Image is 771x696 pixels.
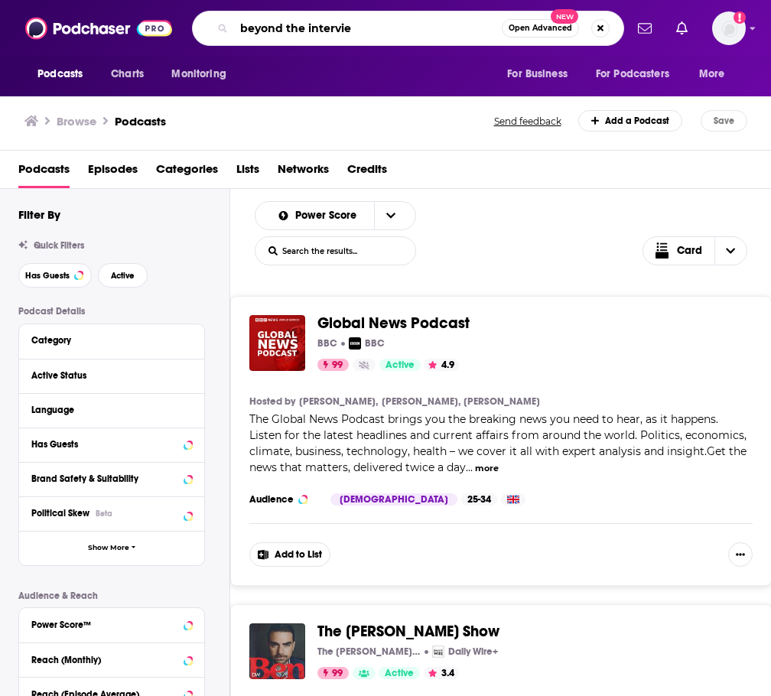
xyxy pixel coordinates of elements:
[31,508,89,519] span: Political Skew
[332,358,343,373] span: 99
[317,646,421,658] p: The [PERSON_NAME] Show
[424,359,459,371] button: 4.9
[57,114,96,128] h3: Browse
[385,358,415,373] span: Active
[464,395,540,408] a: [PERSON_NAME]
[701,110,747,132] button: Save
[34,240,84,251] span: Quick Filters
[18,590,205,601] p: Audience & Reach
[330,493,457,506] div: [DEMOGRAPHIC_DATA]
[295,210,362,221] span: Power Score
[156,157,218,188] a: Categories
[101,60,153,89] a: Charts
[31,439,179,450] div: Has Guests
[728,542,753,567] button: Show More Button
[507,63,568,85] span: For Business
[31,469,192,488] button: Brand Safety & Suitability
[88,544,129,552] span: Show More
[236,157,259,188] span: Lists
[317,667,349,679] a: 99
[317,623,499,640] a: The [PERSON_NAME] Show
[31,503,192,522] button: Political SkewBeta
[448,646,498,658] p: Daily Wire+
[115,114,166,128] a: Podcasts
[192,11,624,46] div: Search podcasts, credits, & more...
[31,370,182,381] div: Active Status
[551,9,578,24] span: New
[37,63,83,85] span: Podcasts
[255,201,416,230] h2: Choose List sort
[424,667,459,679] button: 3.4
[18,157,70,188] a: Podcasts
[509,24,572,32] span: Open Advanced
[379,359,421,371] a: Active
[111,272,135,280] span: Active
[385,666,414,681] span: Active
[31,335,182,346] div: Category
[19,531,204,565] button: Show More
[699,63,725,85] span: More
[299,395,378,408] a: [PERSON_NAME],
[31,366,192,385] button: Active Status
[171,63,226,85] span: Monitoring
[265,210,375,221] button: open menu
[578,110,683,132] a: Add a Podcast
[670,15,694,41] a: Show notifications dropdown
[18,207,60,222] h2: Filter By
[734,11,746,24] svg: Add a profile image
[161,60,246,89] button: open menu
[432,646,498,658] a: Daily Wire+Daily Wire+
[642,236,748,265] button: Choose View
[249,412,747,474] span: The Global News Podcast brings you the breaking news you need to hear, as it happens. Listen for ...
[379,667,420,679] a: Active
[490,115,566,128] button: Send feedback
[31,620,179,630] div: Power Score™
[712,11,746,45] img: User Profile
[249,315,305,371] img: Global News Podcast
[496,60,587,89] button: open menu
[317,622,499,641] span: The [PERSON_NAME] Show
[596,63,669,85] span: For Podcasters
[31,649,192,668] button: Reach (Monthly)
[234,16,502,41] input: Search podcasts, credits, & more...
[432,646,444,658] img: Daily Wire+
[586,60,691,89] button: open menu
[88,157,138,188] a: Episodes
[317,314,470,333] span: Global News Podcast
[27,60,102,89] button: open menu
[317,315,470,332] a: Global News Podcast
[466,460,473,474] span: ...
[31,434,192,454] button: Has Guests
[25,14,172,43] img: Podchaser - Follow, Share and Rate Podcasts
[332,666,343,681] span: 99
[365,337,385,350] p: BBC
[96,509,112,519] div: Beta
[347,157,387,188] a: Credits
[632,15,658,41] a: Show notifications dropdown
[31,330,192,350] button: Category
[98,263,148,288] button: Active
[31,400,192,419] button: Language
[317,359,349,371] a: 99
[249,623,305,679] img: The Ben Shapiro Show
[461,493,497,506] div: 25-34
[31,614,192,633] button: Power Score™
[25,272,70,280] span: Has Guests
[688,60,744,89] button: open menu
[18,306,205,317] p: Podcast Details
[278,157,329,188] a: Networks
[249,542,330,567] button: Add to List
[31,473,179,484] div: Brand Safety & Suitability
[249,493,318,506] h3: Audience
